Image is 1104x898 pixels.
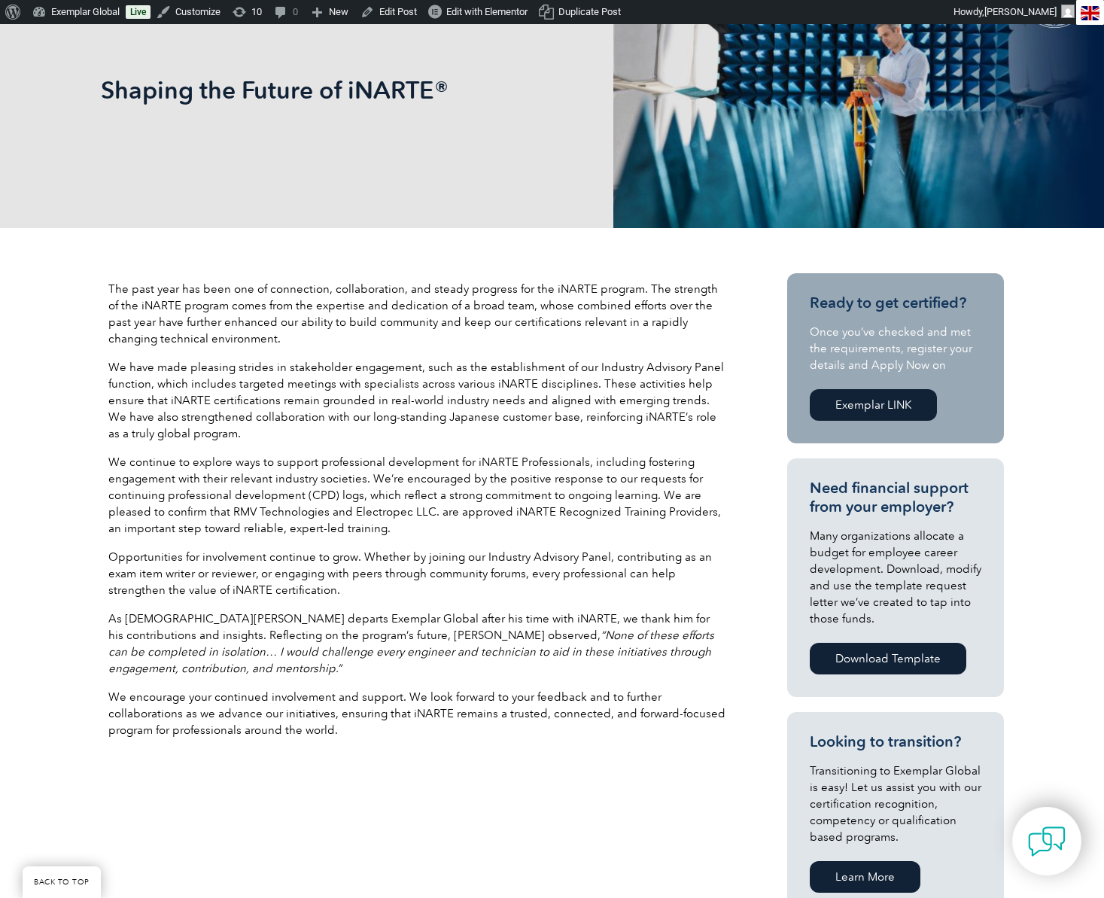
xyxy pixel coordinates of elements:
[108,629,714,675] em: “None of these efforts can be completed in isolation… I would challenge every engineer and techni...
[1028,823,1066,860] img: contact-chat.png
[810,294,981,312] h3: Ready to get certified?
[108,281,725,347] p: The past year has been one of connection, collaboration, and steady progress for the iNARTE progr...
[810,732,981,751] h3: Looking to transition?
[126,5,151,19] a: Live
[108,549,725,598] p: Opportunities for involvement continue to grow. Whether by joining our Industry Advisory Panel, c...
[810,763,981,845] p: Transitioning to Exemplar Global is easy! Let us assist you with our certification recognition, c...
[108,454,725,537] p: We continue to explore ways to support professional development for iNARTE Professionals, includi...
[810,479,981,516] h3: Need financial support from your employer?
[1081,6,1099,20] img: en
[101,75,679,105] h1: Shaping the Future of iNARTE®
[108,689,725,738] p: We encourage your continued involvement and support. We look forward to your feedback and to furt...
[810,643,966,674] a: Download Template
[810,528,981,627] p: Many organizations allocate a budget for employee career development. Download, modify and use th...
[108,610,725,677] p: As [DEMOGRAPHIC_DATA][PERSON_NAME] departs Exemplar Global after his time with iNARTE, we thank h...
[810,389,937,421] a: Exemplar LINK
[446,6,528,17] span: Edit with Elementor
[810,324,981,373] p: Once you’ve checked and met the requirements, register your details and Apply Now on
[984,6,1057,17] span: [PERSON_NAME]
[108,359,725,442] p: We have made pleasing strides in stakeholder engagement, such as the establishment of our Industr...
[23,866,101,898] a: BACK TO TOP
[810,861,920,893] a: Learn More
